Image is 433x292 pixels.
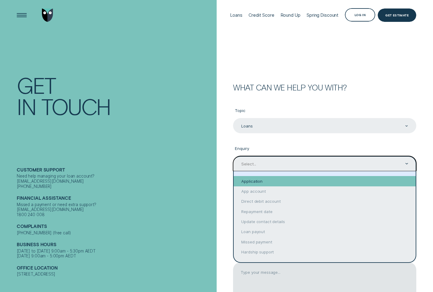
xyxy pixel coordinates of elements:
[234,247,416,257] div: Hardship support
[234,217,416,227] div: Update contact details
[15,8,29,22] button: Open Menu
[17,224,214,230] h2: Complaints
[17,174,214,189] div: Need help managing your loan account? [EMAIL_ADDRESS][DOMAIN_NAME] [PHONE_NUMBER]
[241,161,256,166] div: Select...
[17,74,214,117] h1: Get In Touch
[17,167,214,174] h2: Customer support
[17,202,214,217] div: Missed a payment or need extra support? [EMAIL_ADDRESS][DOMAIN_NAME] 1800 240 008
[41,96,111,117] div: Touch
[234,196,416,206] div: Direct debit account
[234,176,416,186] div: Application
[307,12,338,18] div: Spring Discount
[17,272,214,277] div: [STREET_ADDRESS]
[241,124,253,129] div: Loans
[233,142,416,156] label: Enquiry
[17,74,56,96] div: Get
[378,8,416,22] a: Get Estimate
[234,206,416,216] div: Repayment date
[17,195,214,202] h2: Financial assistance
[234,237,416,247] div: Missed payment
[233,104,416,118] label: Topic
[17,249,214,259] div: [DATE] to [DATE] 9:00am - 5:30pm AEDT [DATE] 9:00am - 5:00pm AEDT
[345,8,375,22] button: Log in
[281,12,301,18] div: Round Up
[234,227,416,237] div: Loan payout
[17,230,214,236] div: [PHONE_NUMBER] (free call)
[17,242,214,249] h2: Business Hours
[42,8,53,22] img: Wisr
[233,83,416,91] h2: What can we help you with?
[249,12,274,18] div: Credit Score
[234,186,416,196] div: App account
[17,265,214,272] h2: Office Location
[230,12,242,18] div: Loans
[17,96,36,117] div: In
